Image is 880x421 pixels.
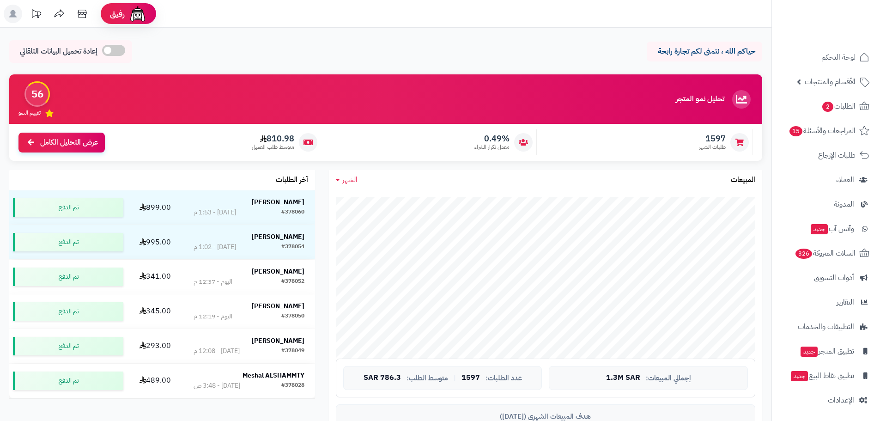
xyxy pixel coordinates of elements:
[777,340,874,362] a: تطبيق المتجرجديد
[40,137,98,148] span: عرض التحليل الكامل
[364,374,401,382] span: 786.3 SAR
[810,222,854,235] span: وآتس آب
[194,243,236,252] div: [DATE] - 1:02 م
[777,95,874,117] a: الطلبات2
[252,336,304,346] strong: [PERSON_NAME]
[777,389,874,411] a: الإعدادات
[777,193,874,215] a: المدونة
[127,329,183,363] td: 293.00
[654,46,755,57] p: حياكم الله ، نتمنى لكم تجارة رابحة
[699,134,726,144] span: 1597
[281,312,304,321] div: #378050
[828,394,854,407] span: الإعدادات
[13,268,123,286] div: تم الدفع
[474,134,510,144] span: 0.49%
[252,143,294,151] span: متوسط طلب العميل
[127,190,183,225] td: 899.00
[281,208,304,217] div: #378060
[811,224,828,234] span: جديد
[800,345,854,358] span: تطبيق المتجر
[454,374,456,381] span: |
[777,316,874,338] a: التطبيقات والخدمات
[836,173,854,186] span: العملاء
[13,302,123,321] div: تم الدفع
[128,5,147,23] img: ai-face.png
[822,102,833,112] span: 2
[676,95,724,104] h3: تحليل نمو المتجر
[194,312,232,321] div: اليوم - 12:19 م
[777,365,874,387] a: تطبيق نقاط البيعجديد
[127,364,183,398] td: 489.00
[281,277,304,287] div: #378052
[281,243,304,252] div: #378054
[837,296,854,309] span: التقارير
[252,301,304,311] strong: [PERSON_NAME]
[777,144,874,166] a: طلبات الإرجاع
[798,320,854,333] span: التطبيقات والخدمات
[194,381,240,390] div: [DATE] - 3:48 ص
[243,371,304,380] strong: Meshal ALSHAMMTY
[252,134,294,144] span: 810.98
[777,291,874,313] a: التقارير
[646,374,691,382] span: إجمالي المبيعات:
[801,347,818,357] span: جديد
[461,374,480,382] span: 1597
[790,369,854,382] span: تطبيق نقاط البيع
[777,169,874,191] a: العملاء
[110,8,125,19] span: رفيق
[18,133,105,153] a: عرض التحليل الكامل
[194,347,240,356] div: [DATE] - 12:08 م
[281,381,304,390] div: #378028
[834,198,854,211] span: المدونة
[789,124,856,137] span: المراجعات والأسئلة
[791,371,808,381] span: جديد
[13,372,123,390] div: تم الدفع
[486,374,522,382] span: عدد الطلبات:
[252,197,304,207] strong: [PERSON_NAME]
[777,242,874,264] a: السلات المتروكة326
[814,271,854,284] span: أدوات التسويق
[818,149,856,162] span: طلبات الإرجاع
[276,176,308,184] h3: آخر الطلبات
[777,218,874,240] a: وآتس آبجديد
[821,100,856,113] span: الطلبات
[252,232,304,242] strong: [PERSON_NAME]
[127,294,183,329] td: 345.00
[731,176,755,184] h3: المبيعات
[281,347,304,356] div: #378049
[336,175,358,185] a: الشهر
[777,267,874,289] a: أدوات التسويق
[606,374,640,382] span: 1.3M SAR
[127,260,183,294] td: 341.00
[821,51,856,64] span: لوحة التحكم
[777,120,874,142] a: المراجعات والأسئلة15
[13,233,123,251] div: تم الدفع
[407,374,448,382] span: متوسط الطلب:
[18,109,41,117] span: تقييم النمو
[24,5,48,25] a: تحديثات المنصة
[127,225,183,259] td: 995.00
[252,267,304,276] strong: [PERSON_NAME]
[795,247,856,260] span: السلات المتروكة
[789,126,802,136] span: 15
[20,46,97,57] span: إعادة تحميل البيانات التلقائي
[194,208,236,217] div: [DATE] - 1:53 م
[194,277,232,287] div: اليوم - 12:37 م
[805,75,856,88] span: الأقسام والمنتجات
[795,249,812,259] span: 326
[474,143,510,151] span: معدل تكرار الشراء
[777,46,874,68] a: لوحة التحكم
[13,198,123,217] div: تم الدفع
[13,337,123,355] div: تم الدفع
[699,143,726,151] span: طلبات الشهر
[342,174,358,185] span: الشهر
